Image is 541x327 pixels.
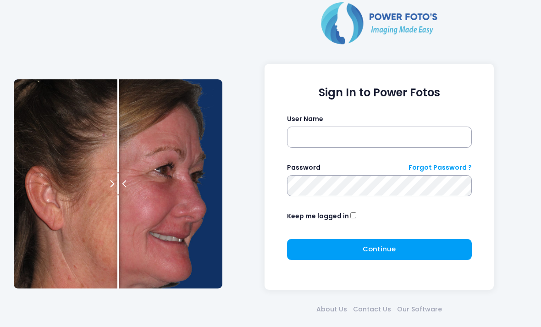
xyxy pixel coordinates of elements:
label: Password [287,163,320,172]
a: Our Software [394,305,445,314]
label: Keep me logged in [287,211,349,221]
a: About Us [314,305,350,314]
button: Continue [287,239,472,260]
label: User Name [287,114,323,124]
h1: Sign In to Power Fotos [287,86,472,100]
a: Forgot Password ? [409,163,472,172]
span: Continue [363,244,396,254]
a: Contact Us [350,305,394,314]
